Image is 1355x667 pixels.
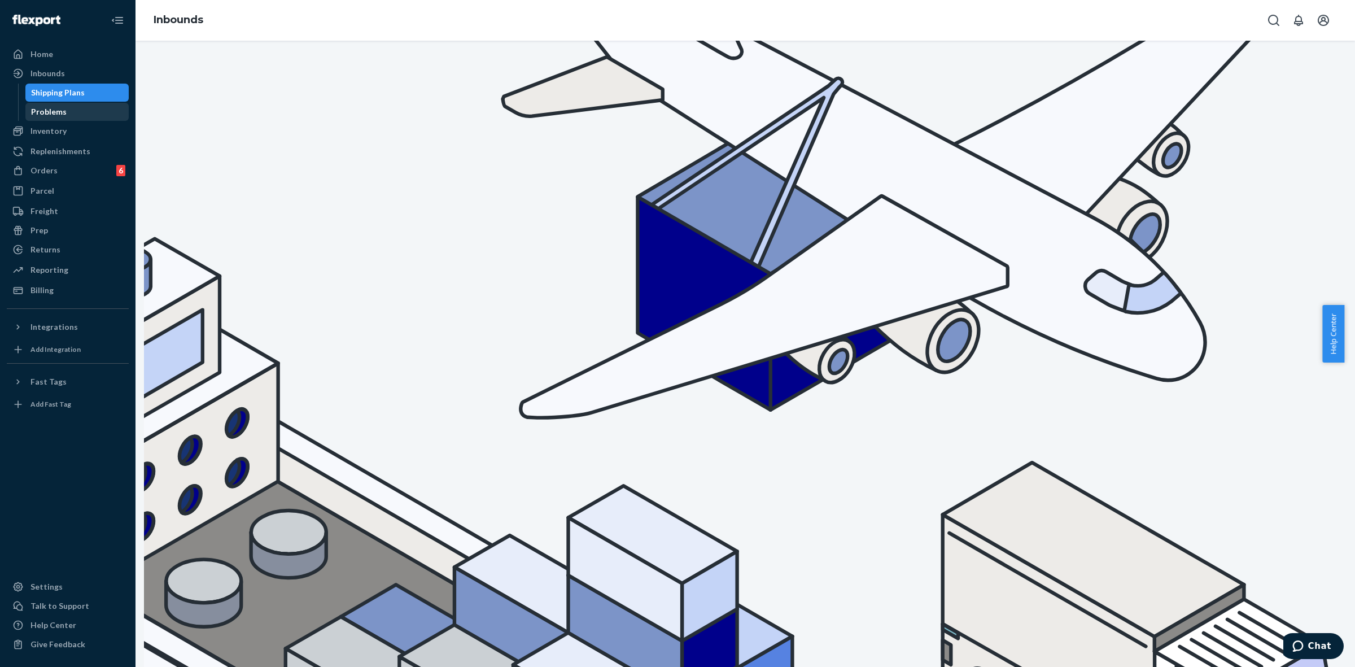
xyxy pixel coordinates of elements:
div: Freight [30,206,58,217]
button: Integrations [7,318,129,336]
a: Returns [7,241,129,259]
div: 6 [116,165,125,176]
div: Add Fast Tag [30,399,71,409]
a: Inbounds [7,64,129,82]
div: Integrations [30,321,78,333]
a: Shipping Plans [25,84,129,102]
div: Problems [31,106,67,117]
div: Reporting [30,264,68,276]
a: Billing [7,281,129,299]
div: Home [30,49,53,60]
div: Settings [30,581,63,592]
a: Prep [7,221,129,239]
div: Returns [30,244,60,255]
a: Help Center [7,616,129,634]
div: Orders [30,165,58,176]
div: Inventory [30,125,67,137]
a: Orders6 [7,162,129,180]
div: Inbounds [30,68,65,79]
div: Parcel [30,185,54,197]
button: Open notifications [1287,9,1310,32]
ol: breadcrumbs [145,4,212,37]
div: Prep [30,225,48,236]
a: Parcel [7,182,129,200]
a: Inventory [7,122,129,140]
div: Talk to Support [30,600,89,612]
div: Shipping Plans [31,87,85,98]
a: Reporting [7,261,129,279]
button: Talk to Support [7,597,129,615]
a: Add Integration [7,341,129,359]
a: Home [7,45,129,63]
button: Open account menu [1312,9,1335,32]
button: Give Feedback [7,635,129,653]
div: Fast Tags [30,376,67,387]
img: Flexport logo [12,15,60,26]
iframe: Opens a widget where you can chat to one of our agents [1283,633,1344,661]
button: Close Navigation [106,9,129,32]
button: Help Center [1322,305,1344,363]
a: Problems [25,103,129,121]
div: Billing [30,285,54,296]
a: Settings [7,578,129,596]
a: Replenishments [7,142,129,160]
a: Freight [7,202,129,220]
a: Inbounds [154,14,203,26]
div: Give Feedback [30,639,85,650]
button: Fast Tags [7,373,129,391]
div: Add Integration [30,345,81,354]
div: Help Center [30,620,76,631]
a: Add Fast Tag [7,395,129,413]
button: Open Search Box [1262,9,1285,32]
div: Replenishments [30,146,90,157]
